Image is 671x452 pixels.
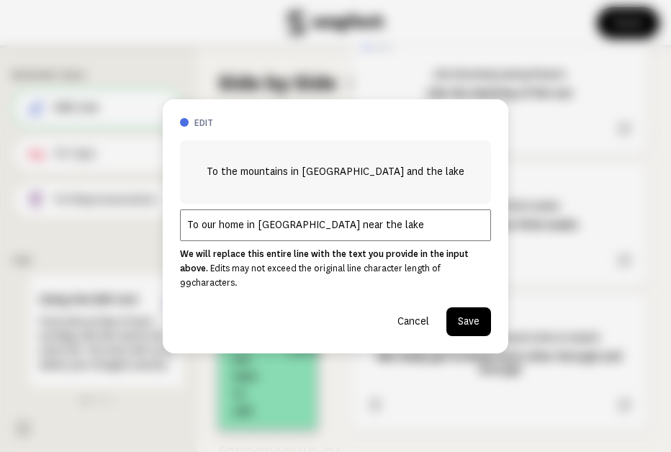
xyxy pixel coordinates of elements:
h3: edit [194,117,491,129]
span: Edits may not exceed the original line character length of 99 characters. [180,262,441,289]
button: Cancel [386,307,441,336]
input: Add your line edit here [180,209,491,241]
strong: We will replace this entire line with the text you provide in the input above. [180,248,469,274]
button: Save [446,307,491,336]
span: To the mountains in [GEOGRAPHIC_DATA] and the lake [207,163,464,181]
